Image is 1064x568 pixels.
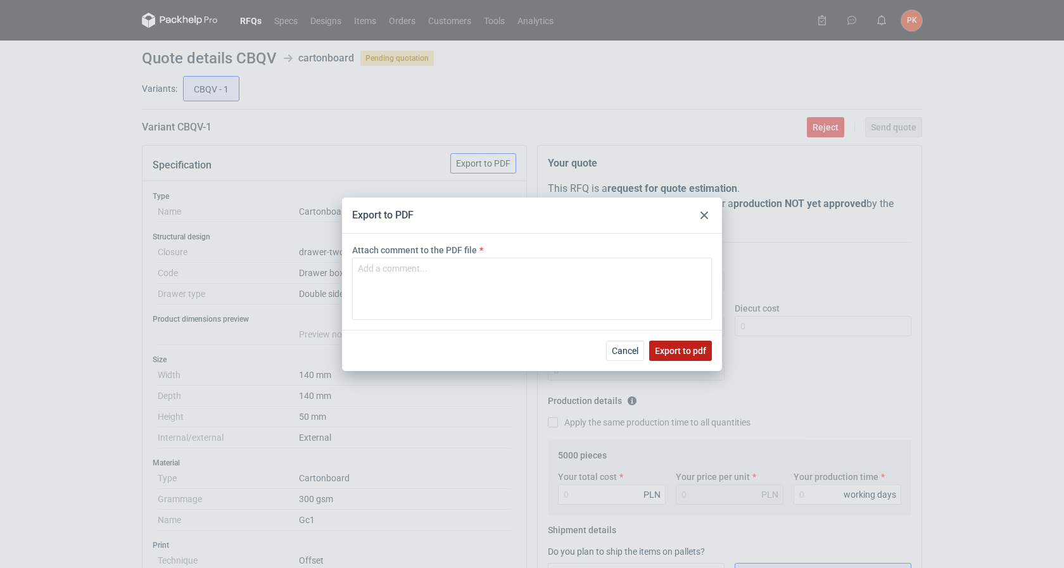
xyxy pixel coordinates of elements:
span: Export to pdf [655,346,706,355]
div: Export to PDF [352,208,414,222]
label: Attach comment to the PDF file [352,244,477,256]
span: Cancel [612,346,638,355]
button: Cancel [606,341,644,361]
button: Export to pdf [649,341,712,361]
